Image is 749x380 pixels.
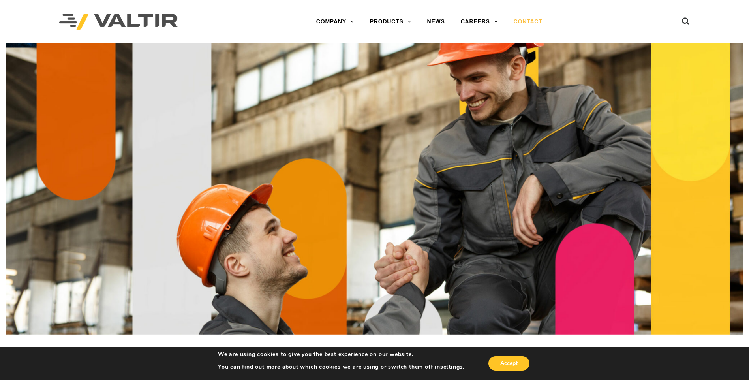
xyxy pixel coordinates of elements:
img: Contact_1 [6,43,743,335]
img: Valtir [59,14,178,30]
a: CONTACT [506,14,550,30]
p: We are using cookies to give you the best experience on our website. [218,351,464,358]
a: CAREERS [453,14,506,30]
button: settings [440,363,463,371]
button: Accept [488,356,529,371]
p: You can find out more about which cookies we are using or switch them off in . [218,363,464,371]
a: NEWS [419,14,453,30]
a: COMPANY [308,14,362,30]
a: PRODUCTS [362,14,419,30]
